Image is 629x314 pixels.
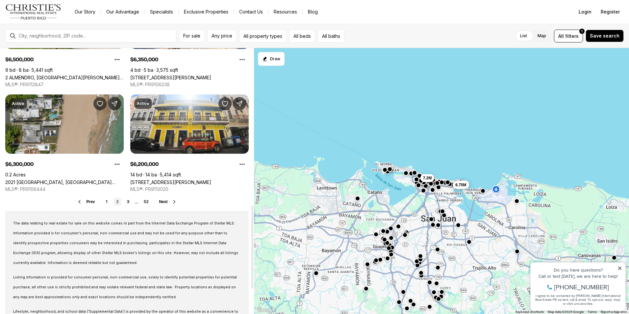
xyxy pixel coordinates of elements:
button: Prev [77,199,95,204]
button: Login [575,5,595,18]
button: Register [597,5,624,18]
span: 7.2M [423,175,432,181]
a: Blog [303,7,323,16]
button: Save Property: 254-256 SAN FRANCISCO ST [218,97,232,110]
button: Start drawing [258,52,285,66]
li: ... [135,199,138,204]
p: Active [12,101,24,106]
button: Contact Us [234,7,268,16]
span: All [558,33,564,39]
label: Map [532,30,551,42]
button: All beds [289,30,315,42]
button: Save search [586,30,624,42]
span: filters [565,33,579,39]
button: Share Property [108,97,121,110]
button: All baths [318,30,344,42]
span: Register [601,9,620,14]
span: Listing information is provided for consumer personal, non-commercial use, solely to identify pot... [13,275,237,299]
a: 1149 ASHFORD AVENUE VANDERBILT RESIDENCES #1003, SAN JUAN PR, 00907 [130,75,211,80]
span: The data relating to real estate for sale on this website comes in part from the Internet Data Ex... [13,221,238,265]
button: 6.5M [455,180,469,188]
a: Specialists [145,7,178,16]
button: Property options [111,158,124,171]
a: 2 [113,198,121,206]
span: Prev [86,199,95,204]
span: For sale [183,33,200,39]
span: 1 [581,29,583,34]
a: 52 [141,198,151,206]
label: List [515,30,532,42]
button: 7.2M [420,174,435,182]
button: Property options [111,53,124,66]
a: Our Advantage [101,7,144,16]
button: Allfilters1 [554,30,583,42]
div: Do you have questions? [7,15,95,19]
a: 254-256 SAN FRANCISCO ST, SAN JUAN PR, 00901 [130,179,211,185]
img: logo [5,4,62,20]
span: I agree to be contacted by [PERSON_NAME] International Real Estate PR via text, call & email. To ... [8,40,94,53]
a: Resources [268,7,302,16]
button: For sale [179,30,205,42]
a: 3 [124,198,132,206]
p: Active [137,101,149,106]
button: Save Property: 2021 CALLE ITALIA [93,97,107,110]
div: Call or text [DATE], we are here to help! [7,21,95,26]
a: Exclusive Properties [179,7,234,16]
span: 6.75M [455,182,466,187]
span: Login [579,9,591,14]
span: [PHONE_NUMBER] [27,31,82,38]
button: Property options [236,158,249,171]
button: Any price [207,30,237,42]
button: 6.75M [453,181,469,189]
a: Our Story [69,7,101,16]
span: Next [159,199,168,204]
a: 1 [103,198,111,206]
button: Next [159,199,177,204]
span: Any price [212,33,232,39]
a: 2021 CALLE ITALIA, SAN JUAN PR, 00911 [5,179,124,185]
a: 2 ALMENDRO, SAN JUAN PR, 00913 [5,75,124,80]
button: Share Property [233,97,246,110]
button: Property options [236,53,249,66]
button: All property types [239,30,287,42]
nav: Pagination [103,198,151,206]
span: Save search [590,33,619,39]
